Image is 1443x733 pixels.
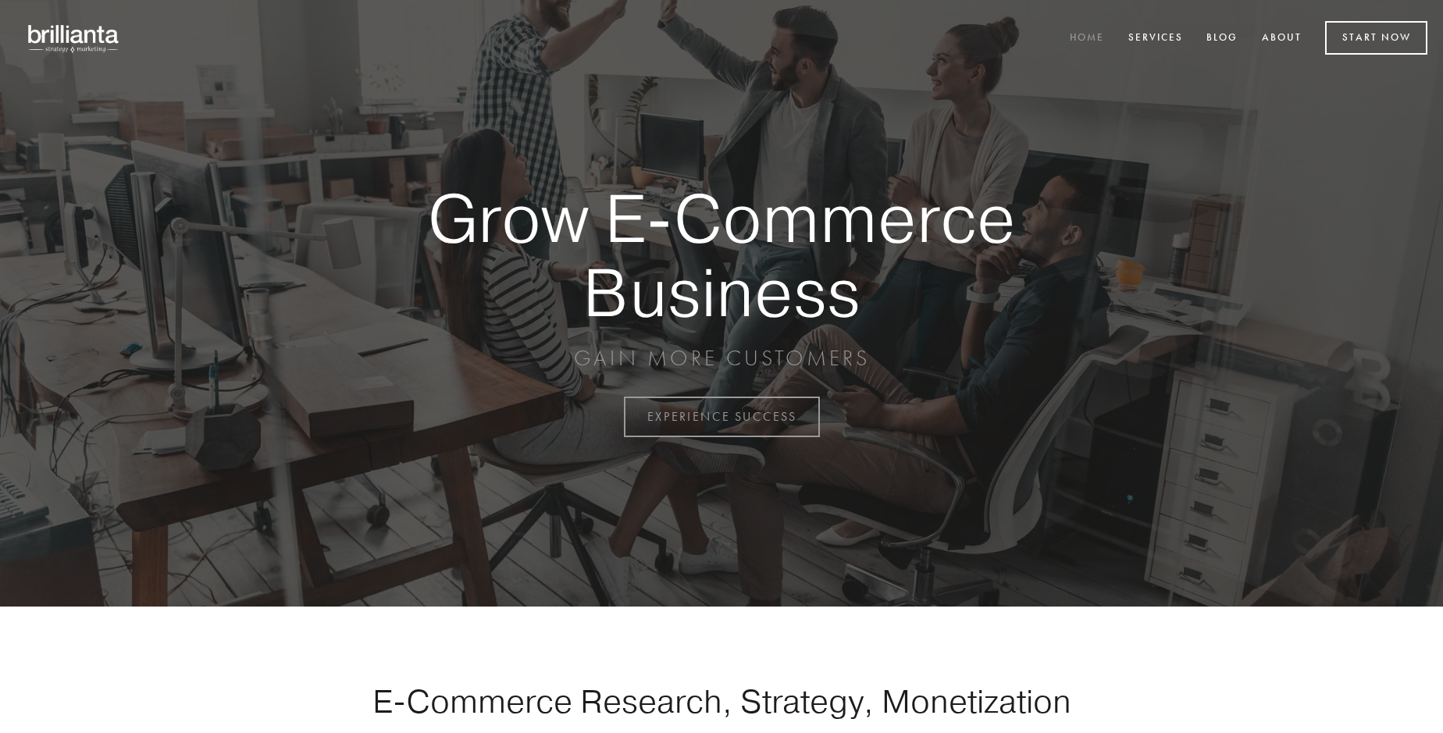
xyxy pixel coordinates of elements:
strong: Grow E-Commerce Business [373,181,1070,329]
p: GAIN MORE CUSTOMERS [373,344,1070,372]
a: EXPERIENCE SUCCESS [624,397,820,437]
a: Blog [1196,26,1248,52]
a: Start Now [1325,21,1427,55]
a: Services [1118,26,1193,52]
img: brillianta - research, strategy, marketing [16,16,133,61]
a: About [1252,26,1312,52]
h1: E-Commerce Research, Strategy, Monetization [323,681,1120,721]
a: Home [1060,26,1114,52]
